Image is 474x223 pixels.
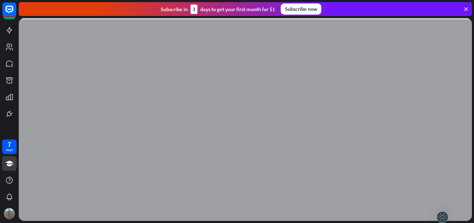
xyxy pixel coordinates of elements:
div: 7 [8,141,11,148]
div: days [6,148,13,152]
a: 7 days [2,140,17,154]
div: Subscribe in days to get your first month for $1 [161,5,275,14]
div: Subscribe now [281,3,321,15]
div: 3 [191,5,197,14]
